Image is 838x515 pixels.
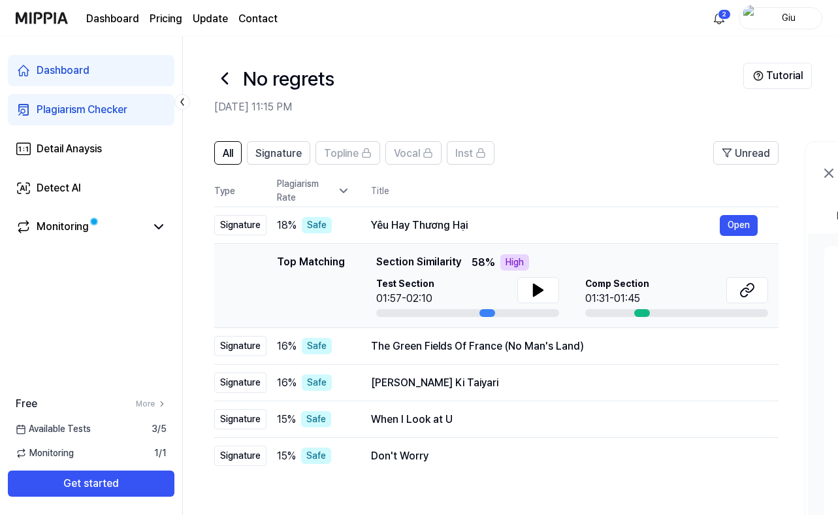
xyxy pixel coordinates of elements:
[585,291,649,307] div: 01:31-01:45
[243,64,334,93] h1: No regrets
[8,55,174,86] a: Dashboard
[8,471,174,497] button: Get started
[214,141,242,165] button: All
[214,409,266,429] div: Signature
[150,11,182,27] a: Pricing
[315,141,380,165] button: Topline
[371,448,758,464] div: Don't Worry
[277,448,296,464] span: 15 %
[16,219,146,235] a: Monitoring
[37,141,102,157] div: Detail Anaysis
[8,133,174,165] a: Detail Anaysis
[214,336,266,356] div: Signature
[86,11,139,27] a: Dashboard
[302,217,332,233] div: Safe
[277,339,297,354] span: 16 %
[302,374,332,391] div: Safe
[277,412,296,427] span: 15 %
[743,63,812,89] button: Tutorial
[16,396,37,412] span: Free
[376,254,461,271] span: Section Similarity
[37,63,89,78] div: Dashboard
[8,94,174,125] a: Plagiarism Checker
[16,446,74,460] span: Monitoring
[301,411,331,427] div: Safe
[247,141,310,165] button: Signature
[193,11,228,27] a: Update
[739,7,822,29] button: profileGiu
[214,99,743,115] h2: [DATE] 11:15 PM
[709,8,730,29] button: 알림2
[238,11,278,27] a: Contact
[255,146,302,161] span: Signature
[37,180,81,196] div: Detect AI
[447,141,494,165] button: Inst
[152,422,167,436] span: 3 / 5
[371,339,758,354] div: The Green Fields Of France (No Man's Land)
[394,146,420,161] span: Vocal
[16,422,91,436] span: Available Tests
[718,9,731,20] div: 2
[277,254,345,317] div: Top Matching
[763,10,814,25] div: Giu
[376,291,434,307] div: 01:57-02:10
[214,373,266,393] div: Signature
[37,102,127,118] div: Plagiarism Checker
[214,446,266,466] div: Signature
[302,338,332,354] div: Safe
[214,215,266,235] div: Signature
[376,277,434,291] span: Test Section
[371,375,758,391] div: [PERSON_NAME] Ki Taiyari
[371,218,720,233] div: Yêu Hay Thương Hại
[472,255,495,271] span: 58 %
[735,146,770,161] span: Unread
[277,218,297,233] span: 18 %
[385,141,442,165] button: Vocal
[743,5,759,31] img: profile
[713,141,779,165] button: Unread
[324,146,359,161] span: Topline
[8,173,174,204] a: Detect AI
[720,215,758,236] button: Open
[585,277,649,291] span: Comp Section
[371,412,758,427] div: When I Look at U
[500,254,529,271] div: High
[277,375,297,391] span: 16 %
[154,446,167,460] span: 1 / 1
[223,146,233,161] span: All
[371,175,779,207] th: Title
[277,177,350,205] div: Plagiarism Rate
[711,10,727,26] img: 알림
[136,398,167,410] a: More
[301,448,331,464] div: Safe
[753,71,764,81] img: Help
[214,175,266,207] th: Type
[455,146,473,161] span: Inst
[37,219,89,235] div: Monitoring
